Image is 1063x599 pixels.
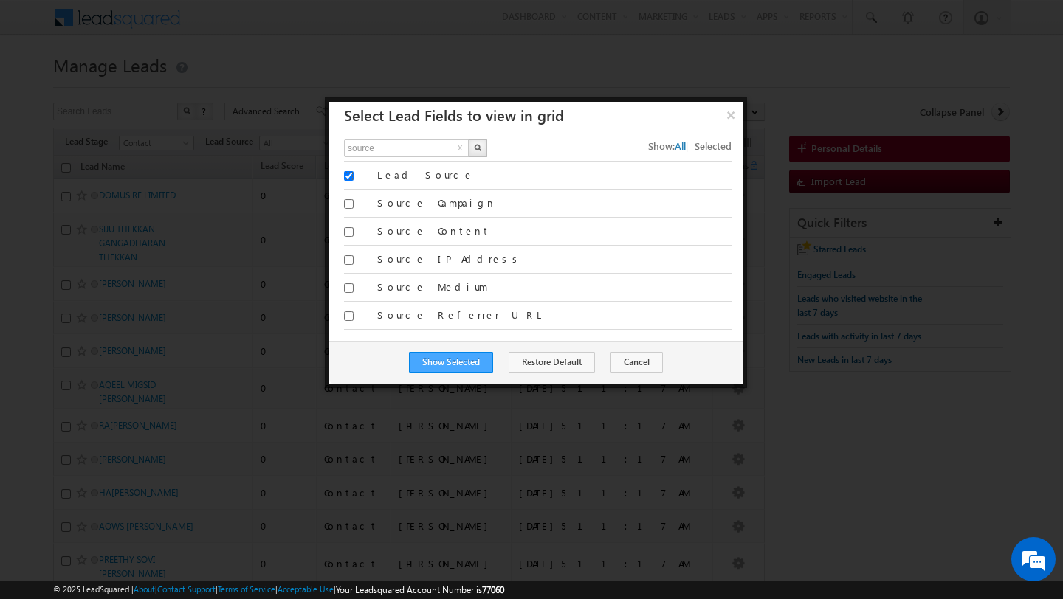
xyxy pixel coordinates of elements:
h3: Select Lead Fields to view in grid [344,102,743,128]
span: Selected [695,139,732,152]
img: d_60004797649_company_0_60004797649 [25,77,62,97]
label: Source Campaign [377,196,732,210]
div: Minimize live chat window [242,7,278,43]
span: 77060 [482,584,504,595]
span: Show: [648,139,675,152]
button: × [719,102,743,128]
label: Source IP Address [377,252,732,266]
span: © 2025 LeadSquared | | | | | [53,583,504,597]
div: Chat with us now [77,77,248,97]
a: Terms of Service [218,584,275,594]
a: About [134,584,155,594]
label: Lead Source [377,168,732,181]
button: Cancel [610,352,663,373]
label: Source Medium [377,280,732,294]
input: Select/Unselect Column [344,227,354,237]
span: All [675,139,686,152]
input: Select/Unselect Column [344,311,354,321]
a: Contact Support [157,584,216,594]
label: Source Content [377,224,732,238]
textarea: Type your message and hit 'Enter' [19,136,269,442]
label: Source Referrer URL [377,308,732,322]
button: Restore Default [509,352,595,373]
input: Select/Unselect Column [344,255,354,265]
em: Start Chat [201,454,268,474]
img: Search [474,144,481,151]
input: Select/Unselect Column [344,171,354,181]
span: Your Leadsquared Account Number is [336,584,504,595]
button: x [455,140,465,158]
input: Select/Unselect Column [344,283,354,293]
input: Select/Unselect Column [344,199,354,209]
span: | [686,139,695,152]
a: Acceptable Use [278,584,334,594]
button: Show Selected [409,352,493,373]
